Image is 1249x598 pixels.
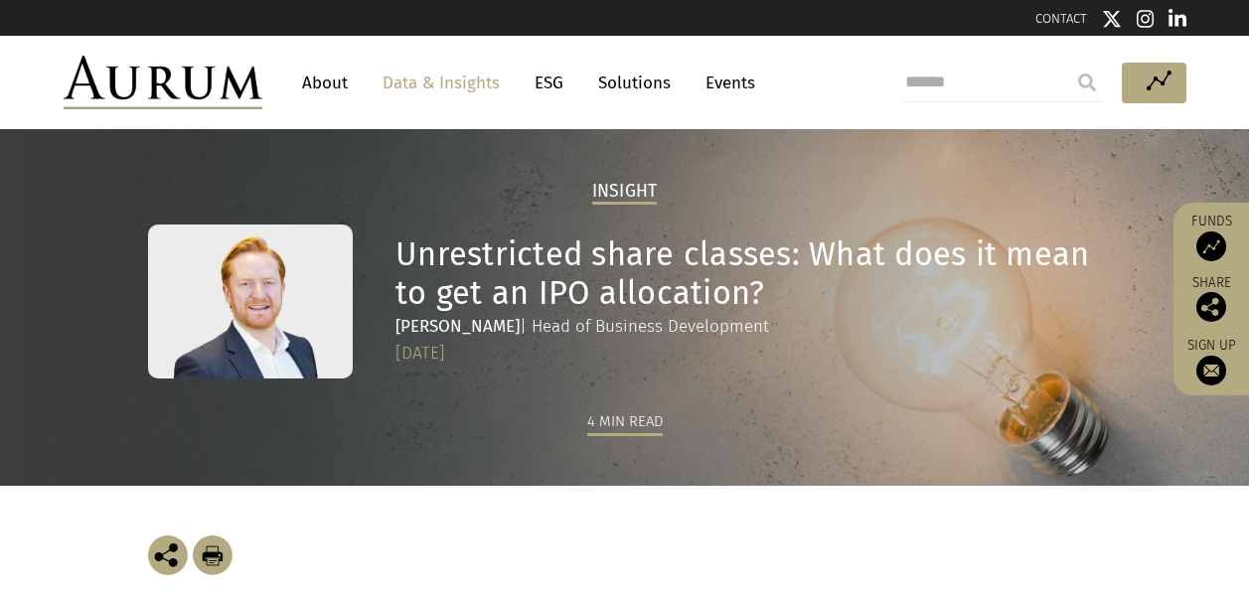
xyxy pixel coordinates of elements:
img: Sign up to our newsletter [1196,356,1226,385]
img: Twitter icon [1102,9,1122,29]
div: 4 min read [587,409,663,436]
img: Share this post [1196,292,1226,322]
h2: Insight [592,181,658,205]
img: Aurum [64,56,262,109]
div: Share [1183,276,1239,322]
img: Instagram icon [1137,9,1155,29]
a: Data & Insights [373,65,510,101]
div: | Head of Business Development [395,313,1096,340]
img: Download Article [193,535,233,575]
a: Funds [1183,213,1239,261]
h1: Unrestricted share classes: What does it mean to get an IPO allocation? [395,235,1096,313]
img: Linkedin icon [1169,9,1186,29]
input: Submit [1067,63,1107,102]
a: About [292,65,358,101]
a: Events [696,65,755,101]
a: Sign up [1183,337,1239,385]
img: Share this post [148,535,188,575]
img: Access Funds [1196,231,1226,261]
strong: [PERSON_NAME] [395,316,520,337]
a: Solutions [588,65,681,101]
a: CONTACT [1035,11,1087,26]
a: ESG [525,65,573,101]
div: [DATE] [395,340,1096,368]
